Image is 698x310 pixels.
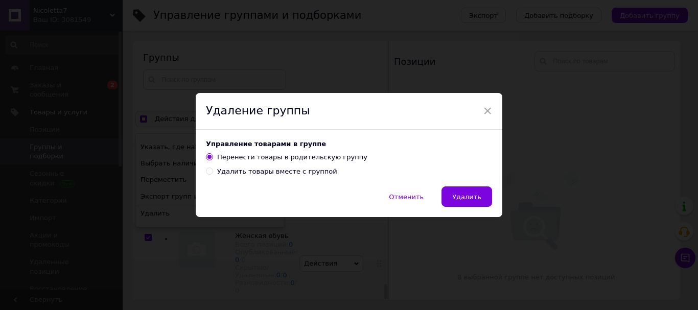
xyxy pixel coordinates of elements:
[452,193,481,201] span: Удалить
[196,93,502,130] div: Удаление группы
[483,102,492,120] span: ×
[206,140,492,148] p: Управление товарами в группе
[378,186,434,207] button: Отменить
[441,186,492,207] button: Удалить
[389,193,424,201] span: Отменить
